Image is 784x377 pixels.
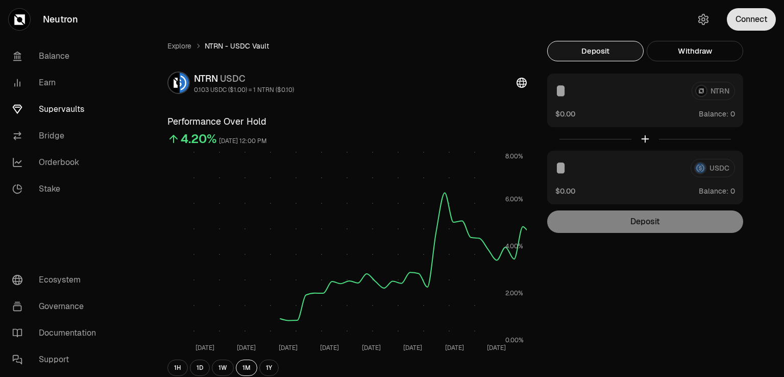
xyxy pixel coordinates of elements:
[555,185,575,196] button: $0.00
[167,41,527,51] nav: breadcrumb
[699,109,728,119] span: Balance:
[194,72,294,86] div: NTRN
[4,149,110,176] a: Orderbook
[190,360,210,376] button: 1D
[168,73,178,93] img: NTRN Logo
[505,242,523,250] tspan: 4.00%
[4,96,110,123] a: Supervaults
[699,186,728,196] span: Balance:
[555,108,575,119] button: $0.00
[219,135,267,147] div: [DATE] 12:00 PM
[547,41,644,61] button: Deposit
[4,176,110,202] a: Stake
[505,289,523,297] tspan: 2.00%
[505,336,524,344] tspan: 0.00%
[212,360,234,376] button: 1W
[4,293,110,320] a: Governance
[4,43,110,69] a: Balance
[487,344,506,352] tspan: [DATE]
[195,344,214,352] tspan: [DATE]
[4,267,110,293] a: Ecosystem
[505,152,523,160] tspan: 8.00%
[4,123,110,149] a: Bridge
[236,360,257,376] button: 1M
[4,69,110,96] a: Earn
[237,344,256,352] tspan: [DATE]
[4,346,110,373] a: Support
[259,360,279,376] button: 1Y
[4,320,110,346] a: Documentation
[279,344,298,352] tspan: [DATE]
[167,41,191,51] a: Explore
[180,73,189,93] img: USDC Logo
[505,195,523,203] tspan: 6.00%
[647,41,743,61] button: Withdraw
[194,86,294,94] div: 0.103 USDC ($1.00) = 1 NTRN ($0.10)
[403,344,422,352] tspan: [DATE]
[167,114,527,129] h3: Performance Over Hold
[181,131,217,147] div: 4.20%
[167,360,188,376] button: 1H
[362,344,381,352] tspan: [DATE]
[445,344,464,352] tspan: [DATE]
[220,73,246,84] span: USDC
[320,344,339,352] tspan: [DATE]
[205,41,269,51] span: NTRN - USDC Vault
[727,8,776,31] button: Connect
